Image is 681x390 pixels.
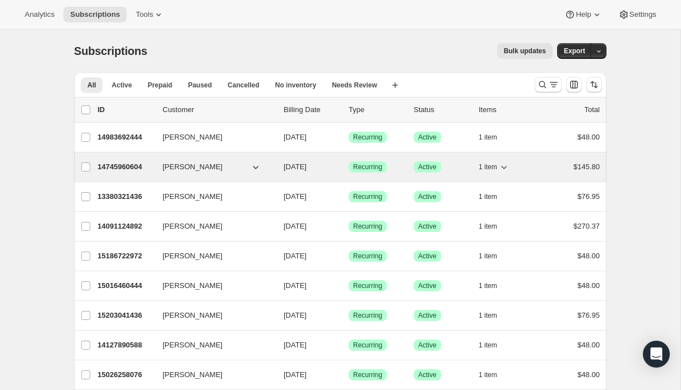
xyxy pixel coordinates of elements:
[418,162,437,171] span: Active
[353,252,382,261] span: Recurring
[98,189,600,205] div: 13380321436[PERSON_NAME][DATE]SuccessRecurringSuccessActive1 item$76.95
[98,159,600,175] div: 14745960604[PERSON_NAME][DATE]SuccessRecurringSuccessActive1 item$145.80
[98,308,600,323] div: 15203041436[PERSON_NAME][DATE]SuccessRecurringSuccessActive1 item$76.95
[479,278,509,294] button: 1 item
[418,370,437,379] span: Active
[353,222,382,231] span: Recurring
[577,252,600,260] span: $48.00
[87,81,96,90] span: All
[386,77,404,93] button: Create new view
[418,281,437,290] span: Active
[163,250,223,262] span: [PERSON_NAME]
[284,252,307,260] span: [DATE]
[353,133,382,142] span: Recurring
[74,45,147,57] span: Subscriptions
[98,250,154,262] p: 15186722972
[418,192,437,201] span: Active
[573,222,600,230] span: $270.37
[479,133,497,142] span: 1 item
[156,247,268,265] button: [PERSON_NAME]
[98,219,600,234] div: 14091124892[PERSON_NAME][DATE]SuccessRecurringSuccessActive1 item$270.37
[479,367,509,383] button: 1 item
[576,10,591,19] span: Help
[163,340,223,351] span: [PERSON_NAME]
[557,43,592,59] button: Export
[163,310,223,321] span: [PERSON_NAME]
[577,281,600,290] span: $48.00
[163,280,223,291] span: [PERSON_NAME]
[479,222,497,231] span: 1 item
[98,337,600,353] div: 14127890588[PERSON_NAME][DATE]SuccessRecurringSuccessActive1 item$48.00
[228,81,260,90] span: Cancelled
[497,43,553,59] button: Bulk updates
[349,104,405,115] div: Type
[98,248,600,264] div: 15186722972[PERSON_NAME][DATE]SuccessRecurringSuccessActive1 item$48.00
[98,104,600,115] div: IDCustomerBilling DateTypeStatusItemsTotal
[284,104,340,115] p: Billing Date
[629,10,656,19] span: Settings
[577,341,600,349] span: $48.00
[98,221,154,232] p: 14091124892
[156,158,268,176] button: [PERSON_NAME]
[586,77,602,92] button: Sort the results
[332,81,377,90] span: Needs Review
[479,104,535,115] div: Items
[418,252,437,261] span: Active
[479,162,497,171] span: 1 item
[479,189,509,205] button: 1 item
[156,277,268,295] button: [PERSON_NAME]
[504,47,546,55] span: Bulk updates
[284,222,307,230] span: [DATE]
[418,341,437,350] span: Active
[577,192,600,201] span: $76.95
[156,307,268,324] button: [PERSON_NAME]
[98,191,154,202] p: 13380321436
[163,221,223,232] span: [PERSON_NAME]
[136,10,153,19] span: Tools
[479,248,509,264] button: 1 item
[156,366,268,384] button: [PERSON_NAME]
[479,159,509,175] button: 1 item
[70,10,120,19] span: Subscriptions
[479,341,497,350] span: 1 item
[112,81,132,90] span: Active
[577,311,600,319] span: $76.95
[129,7,171,22] button: Tools
[284,162,307,171] span: [DATE]
[353,311,382,320] span: Recurring
[188,81,212,90] span: Paused
[98,310,154,321] p: 15203041436
[577,370,600,379] span: $48.00
[479,129,509,145] button: 1 item
[275,81,316,90] span: No inventory
[479,337,509,353] button: 1 item
[353,281,382,290] span: Recurring
[479,281,497,290] span: 1 item
[558,7,609,22] button: Help
[479,308,509,323] button: 1 item
[18,7,61,22] button: Analytics
[156,336,268,354] button: [PERSON_NAME]
[284,281,307,290] span: [DATE]
[353,370,382,379] span: Recurring
[163,104,275,115] p: Customer
[98,340,154,351] p: 14127890588
[163,132,223,143] span: [PERSON_NAME]
[353,341,382,350] span: Recurring
[98,161,154,173] p: 14745960604
[163,191,223,202] span: [PERSON_NAME]
[611,7,663,22] button: Settings
[284,192,307,201] span: [DATE]
[418,222,437,231] span: Active
[479,370,497,379] span: 1 item
[156,188,268,206] button: [PERSON_NAME]
[585,104,600,115] p: Total
[163,369,223,380] span: [PERSON_NAME]
[577,133,600,141] span: $48.00
[98,132,154,143] p: 14983692444
[353,192,382,201] span: Recurring
[479,219,509,234] button: 1 item
[414,104,470,115] p: Status
[353,162,382,171] span: Recurring
[156,217,268,235] button: [PERSON_NAME]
